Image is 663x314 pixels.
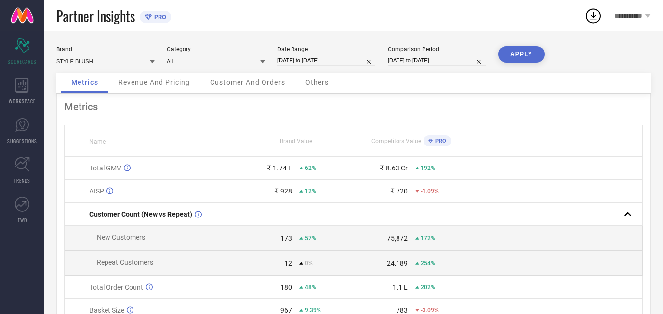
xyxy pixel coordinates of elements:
span: Total Order Count [89,283,143,291]
span: Revenue And Pricing [118,78,190,86]
span: -1.09% [421,188,439,194]
span: 254% [421,260,435,266]
span: New Customers [97,233,145,241]
span: TRENDS [14,177,30,184]
span: AISP [89,187,104,195]
span: FWD [18,217,27,224]
div: 967 [280,306,292,314]
div: Brand [56,46,155,53]
span: Partner Insights [56,6,135,26]
span: SUGGESTIONS [7,137,37,145]
span: 192% [421,165,435,171]
div: 75,872 [387,234,408,242]
input: Select comparison period [388,55,486,66]
div: Date Range [277,46,375,53]
div: Open download list [584,7,602,24]
div: 173 [280,234,292,242]
span: Others [305,78,329,86]
div: Comparison Period [388,46,486,53]
span: 57% [305,235,316,242]
span: Total GMV [89,164,121,172]
div: 783 [396,306,408,314]
span: Brand Value [280,138,312,145]
span: Customer And Orders [210,78,285,86]
span: Metrics [71,78,98,86]
div: 1.1 L [393,283,408,291]
span: WORKSPACE [9,97,36,105]
div: ₹ 8.63 Cr [380,164,408,172]
span: Basket Size [89,306,124,314]
span: -3.09% [421,307,439,314]
span: Competitors Value [371,138,421,145]
span: PRO [152,13,166,21]
button: APPLY [498,46,545,63]
input: Select date range [277,55,375,66]
div: 12 [284,259,292,267]
div: ₹ 928 [274,187,292,195]
div: 24,189 [387,259,408,267]
span: 172% [421,235,435,242]
div: Category [167,46,265,53]
div: Metrics [64,101,643,113]
span: 0% [305,260,313,266]
span: 12% [305,188,316,194]
span: PRO [433,138,446,144]
div: ₹ 720 [390,187,408,195]
span: 202% [421,284,435,290]
span: Repeat Customers [97,258,153,266]
span: 9.39% [305,307,321,314]
div: ₹ 1.74 L [267,164,292,172]
span: SCORECARDS [8,58,37,65]
div: 180 [280,283,292,291]
span: 48% [305,284,316,290]
span: Name [89,138,106,145]
span: 62% [305,165,316,171]
span: Customer Count (New vs Repeat) [89,210,192,218]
